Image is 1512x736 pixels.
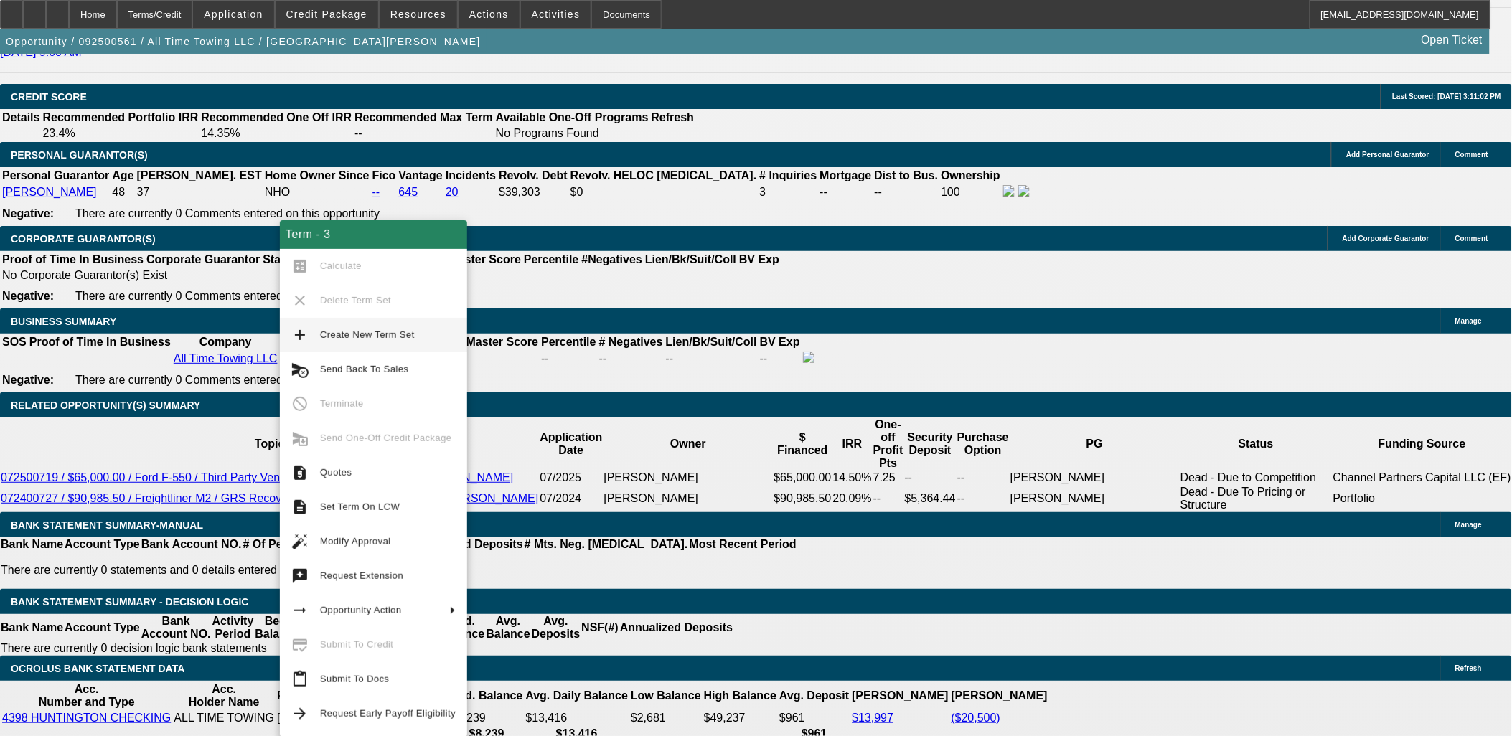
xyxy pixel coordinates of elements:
[276,1,378,28] button: Credit Package
[630,711,702,725] td: $2,681
[820,169,872,181] b: Mortgage
[1,471,513,483] a: 072500719 / $65,000.00 / Ford F-550 / Third Party Vendor / All Time Towing LLC / [PERSON_NAME]
[6,36,481,47] span: Opportunity / 092500561 / All Time Towing LLC / [GEOGRAPHIC_DATA][PERSON_NAME]
[320,605,402,615] span: Opportunity Action
[875,169,939,181] b: Dist to Bus.
[291,671,309,688] mat-icon: content_paste
[11,400,200,411] span: RELATED OPPORTUNITY(S) SUMMARY
[1010,417,1180,471] th: PG
[64,614,141,641] th: Account Type
[524,537,689,552] th: # Mts. Neg. [MEDICAL_DATA].
[2,374,54,386] b: Negative:
[774,471,832,485] td: $65,000.00
[525,711,629,725] td: $13,416
[941,169,1000,181] b: Ownership
[904,417,957,471] th: Security Deposit
[291,361,309,378] mat-icon: cancel_schedule_send
[739,253,779,265] b: BV Exp
[141,614,212,641] th: Bank Account NO.
[541,336,596,348] b: Percentile
[320,570,403,581] span: Request Extension
[759,184,817,200] td: 3
[291,533,309,550] mat-icon: auto_fix_high
[1392,93,1501,100] span: Last Scored: [DATE] 3:11:02 PM
[1180,471,1333,485] td: Dead - Due to Competition
[904,485,957,512] td: $5,364.44
[951,682,1048,709] th: [PERSON_NAME]
[852,712,893,724] a: $13,997
[29,335,172,349] th: Proof of Time In Business
[399,186,418,198] a: 645
[200,110,352,125] th: Recommended One Off IRR
[291,567,309,585] mat-icon: try
[137,169,262,181] b: [PERSON_NAME]. EST
[11,663,184,674] span: OCROLUS BANK STATEMENT DATA
[759,351,801,367] td: --
[1346,151,1429,159] span: Add Personal Guarantor
[291,499,309,516] mat-icon: description
[146,253,260,265] b: Corporate Guarantor
[760,336,800,348] b: BV Exp
[582,253,643,265] b: #Negatives
[873,417,904,471] th: One-off Profit Pts
[264,184,370,200] td: NHO
[204,9,263,20] span: Application
[666,336,757,348] b: Lien/Bk/Suit/Coll
[1333,485,1512,512] td: Portfolio
[75,207,380,220] span: There are currently 0 Comments entered on this opportunity
[1455,521,1482,529] span: Manage
[524,253,578,265] b: Percentile
[570,169,757,181] b: Revolv. HELOC [MEDICAL_DATA].
[1455,664,1482,672] span: Refresh
[498,184,568,200] td: $39,303
[532,9,581,20] span: Activities
[141,537,243,552] th: Bank Account NO.
[832,471,873,485] td: 14.50%
[426,352,538,365] div: --
[873,485,904,512] td: --
[599,352,663,365] div: --
[372,186,380,198] a: --
[446,186,459,198] a: 20
[193,1,273,28] button: Application
[390,9,446,20] span: Resources
[42,110,199,125] th: Recommended Portfolio IRR
[11,149,148,161] span: PERSONAL GUARANTOR(S)
[450,682,523,709] th: End. Balance
[604,485,774,512] td: [PERSON_NAME]
[1343,235,1429,242] span: Add Corporate Guarantor
[199,336,252,348] b: Company
[581,614,619,641] th: NSF(#)
[665,351,758,367] td: --
[774,485,832,512] td: $90,985.50
[774,417,832,471] th: $ Financed
[1003,185,1015,197] img: facebook-icon.png
[173,682,275,709] th: Acc. Holder Name
[604,417,774,471] th: Owner
[1455,317,1482,325] span: Manage
[1333,417,1512,471] th: Funding Source
[280,220,467,249] div: Term - 3
[779,711,850,725] td: $961
[2,290,54,302] b: Negative:
[2,712,171,724] a: 4398 HUNTINGTON CHECKING
[354,110,494,125] th: Recommended Max Term
[174,352,278,364] a: All Time Towing LLC
[2,169,109,181] b: Personal Guarantor
[75,374,380,386] span: There are currently 0 Comments entered on this opportunity
[286,9,367,20] span: Credit Package
[11,596,249,608] span: Bank Statement Summary - Decision Logic
[320,329,415,340] span: Create New Term Set
[779,682,850,709] th: Avg. Deposit
[291,464,309,481] mat-icon: request_quote
[320,708,456,719] span: Request Early Payoff Eligibility
[1,564,797,577] p: There are currently 0 statements and 0 details entered on this opportunity
[499,169,568,181] b: Revolv. Debt
[904,471,957,485] td: --
[265,169,370,181] b: Home Owner Since
[11,233,156,245] span: CORPORATE GUARANTOR(S)
[1018,185,1030,197] img: linkedin-icon.png
[957,485,1010,512] td: --
[820,184,873,200] td: --
[1,268,786,283] td: No Corporate Guarantor(s) Exist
